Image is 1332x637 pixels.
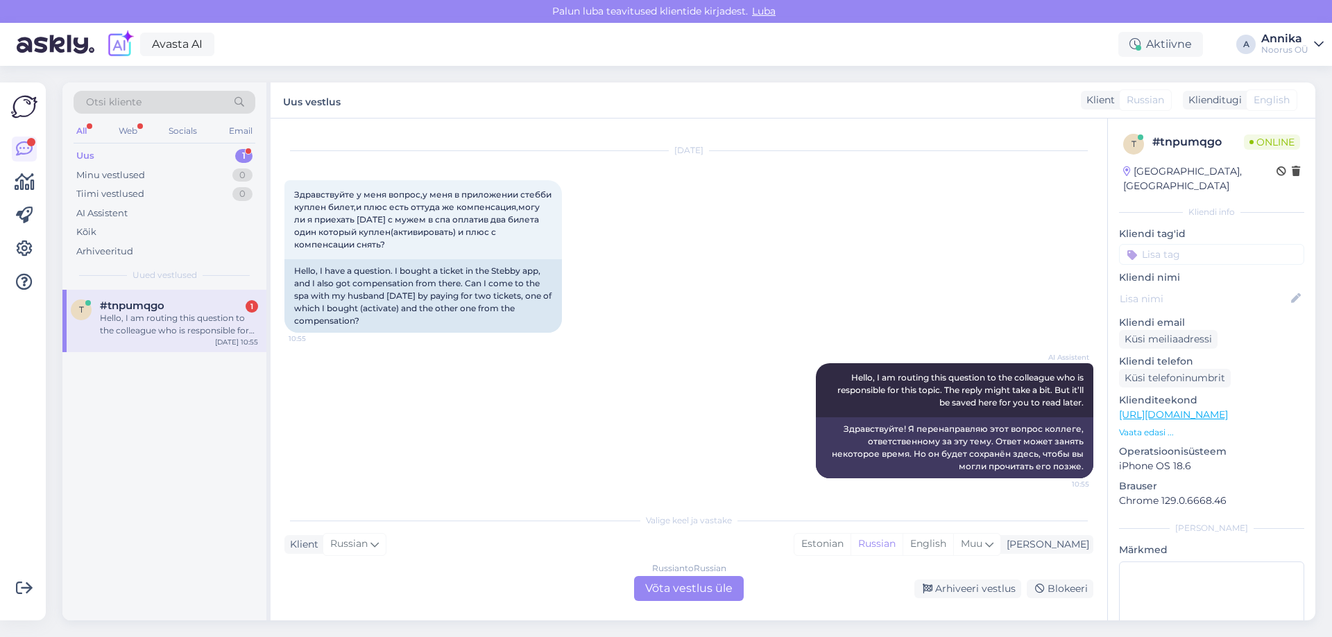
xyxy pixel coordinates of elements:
[105,30,135,59] img: explore-ai
[1119,479,1304,494] p: Brauser
[1254,93,1290,107] span: English
[1119,369,1231,387] div: Küsi telefoninumbrit
[1119,444,1304,459] p: Operatsioonisüsteem
[1123,164,1276,193] div: [GEOGRAPHIC_DATA], [GEOGRAPHIC_DATA]
[1118,32,1203,57] div: Aktiivne
[76,207,128,220] div: AI Assistent
[215,337,258,347] div: [DATE] 10:55
[246,300,258,313] div: 1
[235,149,253,163] div: 1
[748,5,780,17] span: Luba
[1132,139,1136,149] span: t
[1119,270,1304,285] p: Kliendi nimi
[851,534,903,555] div: Russian
[816,417,1093,478] div: Здравствуйте! Я перенаправляю этот вопрос коллеге, ответственному за эту тему. Ответ может занять...
[1001,537,1089,552] div: [PERSON_NAME]
[76,168,145,182] div: Minu vestlused
[1037,352,1089,363] span: AI Assistent
[226,122,255,140] div: Email
[1261,44,1308,55] div: Noorus OÜ
[1119,459,1304,473] p: iPhone OS 18.6
[961,537,982,550] span: Muu
[1119,244,1304,265] input: Lisa tag
[1119,393,1304,408] p: Klienditeekond
[284,144,1093,157] div: [DATE]
[330,536,368,552] span: Russian
[1244,134,1300,150] span: Online
[1119,522,1304,534] div: [PERSON_NAME]
[76,149,94,163] div: Uus
[1119,408,1228,421] a: [URL][DOMAIN_NAME]
[133,269,197,281] span: Uued vestlused
[100,312,258,337] div: Hello, I am routing this question to the colleague who is responsible for this topic. The reply m...
[903,534,953,555] div: English
[1119,330,1218,349] div: Küsi meiliaadressi
[140,33,214,56] a: Avasta AI
[76,245,133,259] div: Arhiveeritud
[1183,93,1242,107] div: Klienditugi
[166,122,200,140] div: Socials
[284,259,562,333] div: Hello, I have a question. I bought a ticket in the Stebby app, and I also got compensation from t...
[914,579,1021,598] div: Arhiveeri vestlus
[79,304,84,315] span: t
[1127,93,1164,107] span: Russian
[74,122,89,140] div: All
[232,168,253,182] div: 0
[1119,227,1304,241] p: Kliendi tag'id
[116,122,140,140] div: Web
[837,372,1086,408] span: Hello, I am routing this question to the colleague who is responsible for this topic. The reply m...
[284,514,1093,527] div: Valige keel ja vastake
[86,95,142,110] span: Otsi kliente
[11,94,37,120] img: Askly Logo
[294,189,554,250] span: Здравствуйте у меня вопрос,у меня в приложении стебби куплен билет,и плюс есть оттуда же компенса...
[1261,33,1324,55] a: AnnikaNoorus OÜ
[1119,543,1304,557] p: Märkmed
[1081,93,1115,107] div: Klient
[76,187,144,201] div: Tiimi vestlused
[284,537,318,552] div: Klient
[1119,206,1304,218] div: Kliendi info
[1037,479,1089,489] span: 10:55
[1027,579,1093,598] div: Blokeeri
[289,333,341,344] span: 10:55
[1120,291,1288,306] input: Lisa nimi
[76,225,96,239] div: Kõik
[283,91,341,110] label: Uus vestlus
[634,576,744,601] div: Võta vestlus üle
[1261,33,1308,44] div: Annika
[1119,426,1304,439] p: Vaata edasi ...
[100,299,164,312] span: #tnpumqgo
[794,534,851,555] div: Estonian
[232,187,253,201] div: 0
[1152,134,1244,150] div: # tnpumqgo
[1119,494,1304,508] p: Chrome 129.0.6668.46
[1236,35,1256,54] div: A
[652,562,726,575] div: Russian to Russian
[1119,315,1304,330] p: Kliendi email
[1119,354,1304,369] p: Kliendi telefon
